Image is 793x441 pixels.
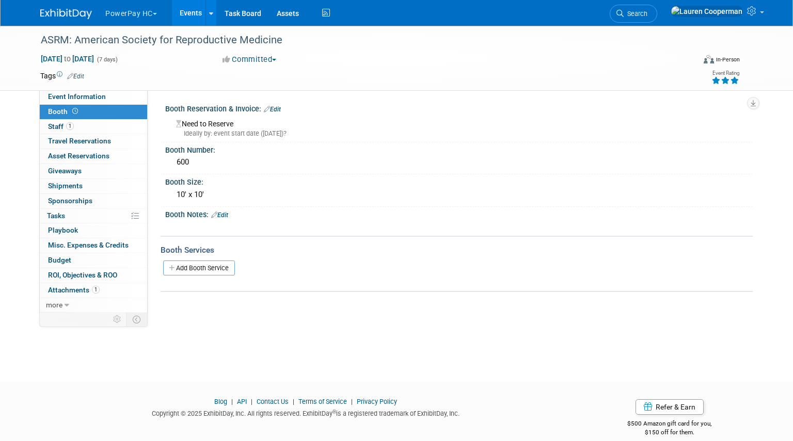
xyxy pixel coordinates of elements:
span: (7 days) [96,56,118,63]
a: Staff1 [40,120,147,134]
span: Tasks [47,211,65,220]
span: [DATE] [DATE] [40,54,94,63]
span: Booth [48,107,80,116]
span: Playbook [48,226,78,234]
a: Misc. Expenses & Credits [40,238,147,253]
span: Shipments [48,182,83,190]
span: | [229,398,235,405]
td: Personalize Event Tab Strip [108,313,126,326]
a: Attachments1 [40,283,147,298]
span: | [248,398,255,405]
a: Contact Us [257,398,289,405]
a: Blog [214,398,227,405]
span: Asset Reservations [48,152,109,160]
a: Booth [40,105,147,119]
button: Committed [219,54,280,65]
sup: ® [332,409,336,415]
div: Booth Reservation & Invoice: [165,101,753,115]
div: In-Person [716,56,740,63]
a: API [237,398,247,405]
span: Travel Reservations [48,137,111,145]
span: Sponsorships [48,197,92,205]
a: more [40,298,147,313]
td: Tags [40,71,84,81]
a: Terms of Service [298,398,347,405]
div: Need to Reserve [173,116,745,138]
a: Travel Reservations [40,134,147,149]
span: | [348,398,355,405]
a: Sponsorships [40,194,147,208]
span: 1 [92,286,100,293]
a: Tasks [40,209,147,223]
img: Lauren Cooperman [671,6,743,17]
span: Event Information [48,92,106,101]
span: | [290,398,297,405]
a: ROI, Objectives & ROO [40,268,147,283]
a: Edit [211,211,228,219]
span: Misc. Expenses & Credits [48,241,129,249]
img: ExhibitDay [40,9,92,19]
div: 600 [173,154,745,170]
a: Shipments [40,179,147,193]
div: $500 Amazon gift card for you, [586,413,753,436]
div: Booth Size: [165,174,753,187]
a: Playbook [40,223,147,238]
div: 10' x 10' [173,187,745,203]
div: Booth Number: [165,142,753,155]
a: Giveaways [40,164,147,178]
a: Search [610,5,657,23]
div: Booth Services [161,244,753,256]
div: Event Format [636,54,740,69]
div: Copyright © 2025 ExhibitDay, Inc. All rights reserved. ExhibitDay is a registered trademark of Ex... [40,406,571,418]
div: $150 off for them. [586,428,753,437]
span: Staff [48,122,74,130]
span: Search [624,10,647,18]
span: Booth not reserved yet [70,107,80,115]
a: Refer & Earn [636,399,704,415]
span: 1 [66,122,74,130]
span: Budget [48,256,71,264]
div: ASRM: American Society for Reproductive Medicine [37,31,680,50]
a: Add Booth Service [163,260,235,275]
div: Ideally by: event start date ([DATE])? [176,129,745,138]
span: more [46,301,62,309]
a: Asset Reservations [40,149,147,164]
a: Edit [67,73,84,80]
span: to [62,55,72,63]
span: ROI, Objectives & ROO [48,271,117,279]
a: Edit [264,106,281,113]
a: Budget [40,253,147,268]
td: Toggle Event Tabs [126,313,148,326]
div: Booth Notes: [165,207,753,220]
span: Giveaways [48,167,82,175]
a: Privacy Policy [357,398,397,405]
a: Event Information [40,90,147,104]
div: Event Rating [711,71,739,76]
span: Attachments [48,286,100,294]
img: Format-Inperson.png [704,55,714,63]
